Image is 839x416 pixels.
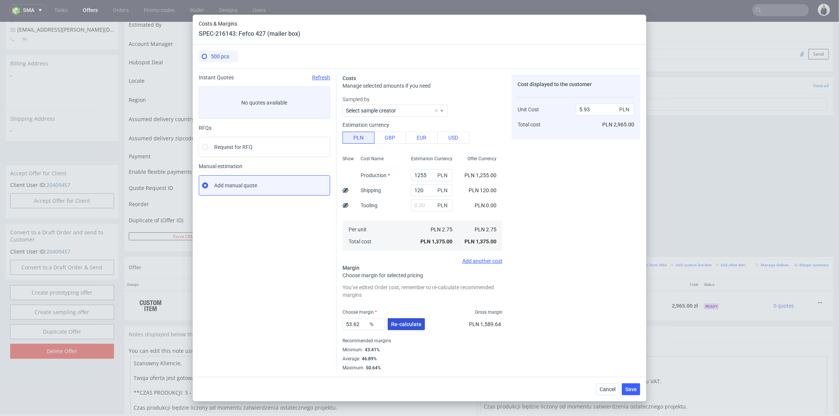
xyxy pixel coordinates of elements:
span: Offer Currency [467,156,496,162]
button: Re-calculate [388,318,425,330]
th: ID [219,257,266,269]
label: Production [361,172,390,178]
a: markdown [201,325,227,332]
td: 2,965.00 zł [638,269,701,298]
td: Duplicate of (Offer ID) [129,192,264,210]
span: - [10,50,114,57]
a: 20409457 [46,159,70,166]
small: Add PIM line item [582,241,617,245]
input: Type to create new task [492,76,827,88]
span: Manage selected amounts if you need [343,83,431,89]
span: SPEC- 216143 [323,273,350,279]
button: Single payment (default) [266,129,467,139]
input: 0.00 [411,199,452,211]
td: Payment [129,128,264,145]
td: Hubspot Deal [129,33,264,51]
td: Account Manager [129,14,264,33]
td: Assumed delivery country [129,90,264,109]
span: Request for RFQ [214,143,253,151]
a: CBJJ-1 [284,289,299,294]
div: Instant Quotes [199,74,330,80]
span: % [368,319,383,329]
div: You’ve edited Order cost, remember to re-calculate recommended margins [343,282,502,300]
span: Costs [343,75,356,81]
th: Design [124,257,219,269]
a: Create prototyping offer [10,263,114,278]
th: Net Total [517,257,580,269]
span: Fefco 427 (mailer box) [269,272,321,280]
span: PLN 2.75 [475,226,496,232]
span: PLN [436,185,451,196]
input: Only numbers [271,193,462,203]
span: 500 pcs [211,53,229,59]
input: 0.00 [411,169,452,181]
button: Save [622,383,640,395]
input: Save [426,210,467,218]
span: 0 quotes [774,281,794,287]
div: 50.64% [364,365,381,371]
span: PLN [436,170,451,181]
span: Offer [129,242,141,248]
div: Convert to a Draft Order and send to Customer [6,202,119,226]
input: Delete Offer [10,322,114,337]
div: Recommended margins [343,336,502,345]
span: PLN 1,255.00 [464,172,496,178]
div: 43.41% [363,347,380,353]
span: Cost Name [361,156,384,162]
label: No quotes available [199,87,330,119]
img: ico-item-custom-a8f9c3db6a5631ce2f509e228e8b95abde266dc4376634de7b166047de09ff05.png [132,274,169,293]
label: Shipping [361,187,381,193]
a: Duplicate Offer [10,302,114,317]
span: Margin [343,265,359,271]
span: Total cost [349,238,372,244]
td: 500 [440,269,474,298]
input: 0.00 [343,318,385,330]
th: Dependencies [580,257,638,269]
span: Unit Cost [518,106,539,112]
p: Client User ID: [10,226,114,233]
span: Tasks [490,59,504,67]
span: Add manual quote [214,182,257,189]
div: Billing Address [6,33,119,50]
label: Select sample creator [346,108,396,114]
span: Source: [269,289,299,294]
span: PLN 0.00 [475,202,496,208]
span: Choose margin for selected pricing [343,272,423,278]
span: Show [343,156,354,162]
span: Estimation Currency [411,156,452,162]
span: Costs & Margins [199,21,300,27]
button: Cancel [596,383,619,395]
header: SPEC-216143: Fefco 427 (mailer box) [199,30,300,38]
span: Gross margin [475,309,502,315]
button: Accept Offer for Client [10,171,114,186]
span: Per unit [349,226,367,232]
td: Assumed delivery zipcode [129,109,264,128]
div: Maximum : [343,363,502,371]
input: Convert to a Draft Order & Send [10,238,114,253]
span: PLN 1,375.00 [420,238,452,244]
small: Add other item [716,241,746,245]
td: Locale [129,51,264,70]
div: Custom • Custom [269,272,437,295]
td: Quote Request ID [129,159,264,177]
label: Tooling [361,202,378,208]
button: USD [437,132,469,144]
img: Hokodo [195,147,201,153]
th: Status [701,257,745,269]
span: - [10,105,114,112]
small: Manage dielines [755,241,789,245]
button: EUR [406,132,438,144]
span: Save [625,387,637,392]
span: PLN 2,965.00 [602,121,634,128]
label: Sampled by [343,96,502,103]
span: Manual estimation [199,163,330,169]
th: Name [266,257,440,269]
td: 5.93 zł [474,269,517,298]
button: PLN [343,132,375,144]
small: Add line item from VMA [621,241,667,245]
a: Create sampling offer [10,282,114,298]
button: Force CRM resync [129,210,253,218]
div: Minimum : [343,345,502,354]
span: PLN 1,589.64 [469,321,501,327]
button: GBP [374,132,406,144]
